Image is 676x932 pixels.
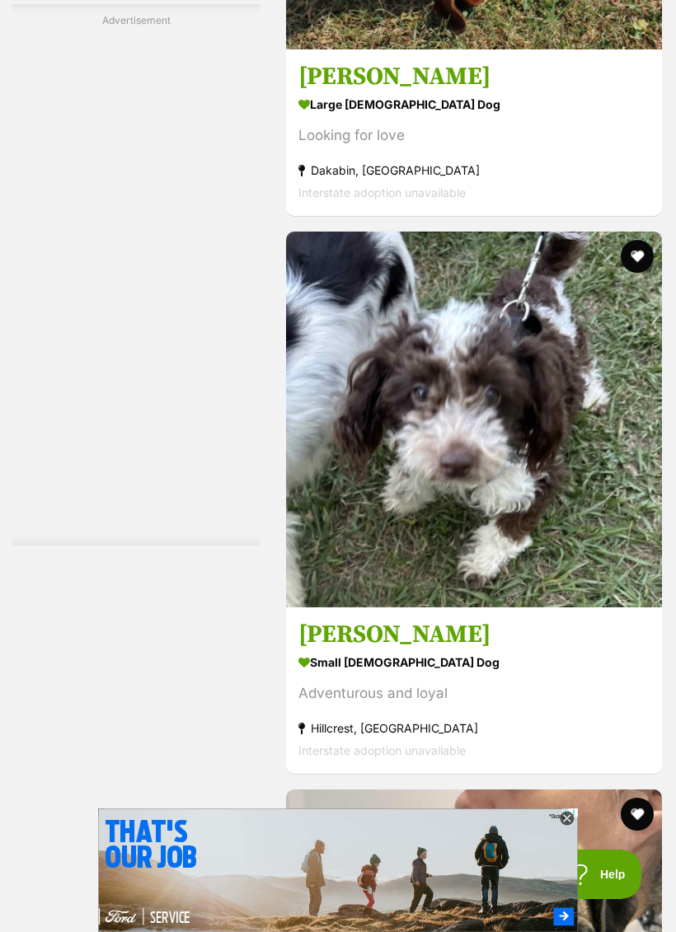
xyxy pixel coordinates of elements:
[621,240,654,273] button: favourite
[556,850,643,899] iframe: Help Scout Beacon - Open
[298,743,466,757] span: Interstate adoption unavailable
[298,650,650,674] strong: small [DEMOGRAPHIC_DATA] Dog
[286,49,662,216] a: [PERSON_NAME] large [DEMOGRAPHIC_DATA] Dog Looking for love Dakabin, [GEOGRAPHIC_DATA] Interstate...
[286,232,662,607] img: Charlie - Poodle (Toy) Dog
[298,682,650,705] div: Adventurous and loyal
[621,798,654,831] button: favourite
[286,607,662,774] a: [PERSON_NAME] small [DEMOGRAPHIC_DATA] Dog Adventurous and loyal Hillcrest, [GEOGRAPHIC_DATA] Int...
[298,61,650,92] h3: [PERSON_NAME]
[38,850,638,924] iframe: Advertisement
[70,35,202,529] iframe: Advertisement
[298,619,650,650] h3: [PERSON_NAME]
[298,92,650,116] strong: large [DEMOGRAPHIC_DATA] Dog
[298,717,650,739] strong: Hillcrest, [GEOGRAPHIC_DATA]
[12,4,260,546] div: Advertisement
[298,185,466,199] span: Interstate adoption unavailable
[298,159,650,181] strong: Dakabin, [GEOGRAPHIC_DATA]
[298,124,650,147] div: Looking for love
